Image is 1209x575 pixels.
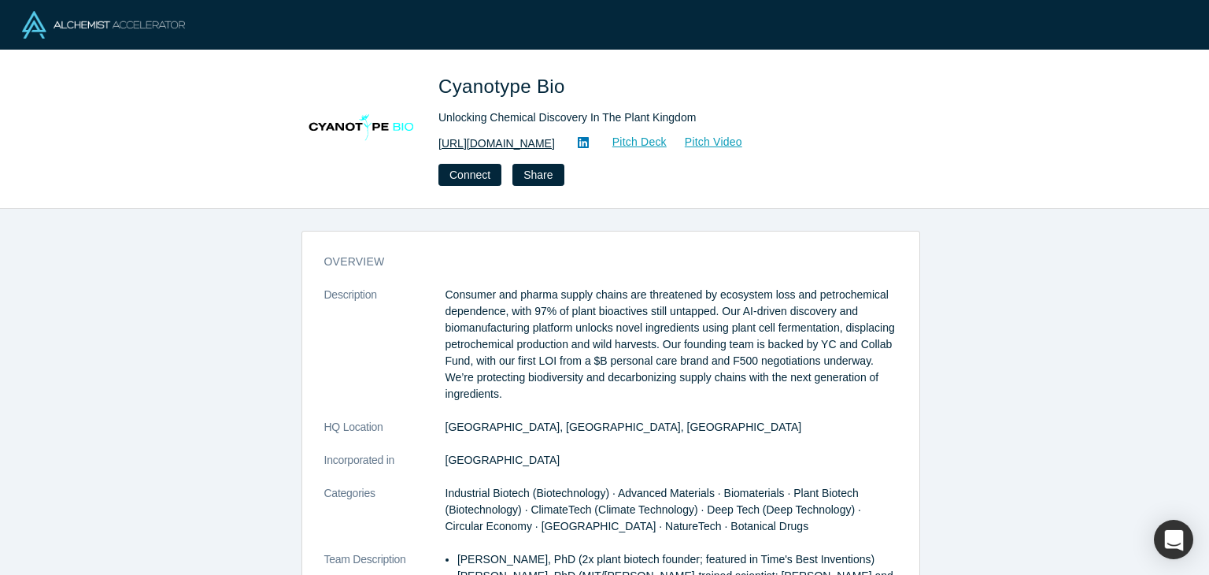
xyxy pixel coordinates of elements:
[306,72,416,183] img: Cyanotype Bio's Logo
[324,419,446,452] dt: HQ Location
[324,452,446,485] dt: Incorporated in
[457,551,897,568] p: [PERSON_NAME], PhD (2x plant biotech founder; featured in Time's Best Inventions)
[438,135,555,152] a: [URL][DOMAIN_NAME]
[446,452,897,469] dd: [GEOGRAPHIC_DATA]
[22,11,185,39] img: Alchemist Logo
[446,287,897,402] p: Consumer and pharma supply chains are threatened by ecosystem loss and petrochemical dependence, ...
[667,133,743,151] a: Pitch Video
[324,485,446,551] dt: Categories
[438,76,571,97] span: Cyanotype Bio
[595,133,667,151] a: Pitch Deck
[324,287,446,419] dt: Description
[512,164,564,186] button: Share
[438,164,501,186] button: Connect
[446,487,861,532] span: Industrial Biotech (Biotechnology) · Advanced Materials · Biomaterials · Plant Biotech (Biotechno...
[324,254,875,270] h3: overview
[438,109,879,126] div: Unlocking Chemical Discovery In The Plant Kingdom
[446,419,897,436] dd: [GEOGRAPHIC_DATA], [GEOGRAPHIC_DATA], [GEOGRAPHIC_DATA]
